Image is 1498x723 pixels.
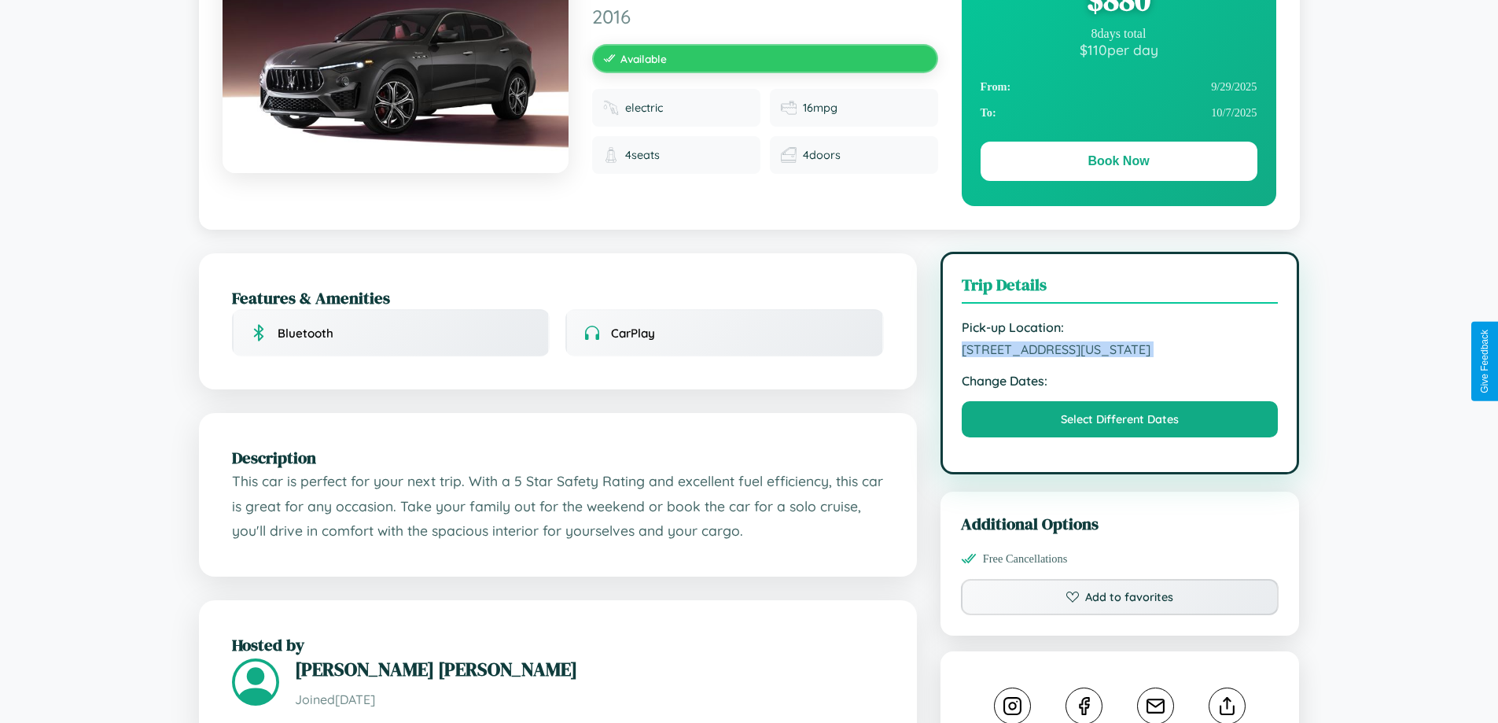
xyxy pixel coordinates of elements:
img: Doors [781,147,797,163]
span: electric [625,101,663,115]
button: Select Different Dates [962,401,1279,437]
img: Fuel efficiency [781,100,797,116]
button: Book Now [981,142,1257,181]
strong: To: [981,106,996,120]
p: Joined [DATE] [295,688,884,711]
div: 8 days total [981,27,1257,41]
button: Add to favorites [961,579,1279,615]
p: This car is perfect for your next trip. With a 5 Star Safety Rating and excellent fuel efficiency... [232,469,884,544]
h2: Hosted by [232,633,884,656]
span: Bluetooth [278,326,333,341]
img: Seats [603,147,619,163]
span: 2016 [592,5,938,28]
span: 4 seats [625,148,660,162]
strong: From: [981,80,1011,94]
strong: Change Dates: [962,373,1279,389]
h2: Description [232,446,884,469]
span: Free Cancellations [983,552,1068,566]
h3: Trip Details [962,273,1279,304]
span: [STREET_ADDRESS][US_STATE] [962,341,1279,357]
div: Give Feedback [1479,330,1490,393]
h3: [PERSON_NAME] [PERSON_NAME] [295,656,884,682]
strong: Pick-up Location: [962,319,1279,335]
img: Fuel type [603,100,619,116]
div: $ 110 per day [981,41,1257,58]
span: Available [620,52,667,65]
div: 9 / 29 / 2025 [981,74,1257,100]
span: CarPlay [611,326,655,341]
span: 4 doors [803,148,841,162]
div: 10 / 7 / 2025 [981,100,1257,126]
h3: Additional Options [961,512,1279,535]
span: 16 mpg [803,101,837,115]
h2: Features & Amenities [232,286,884,309]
